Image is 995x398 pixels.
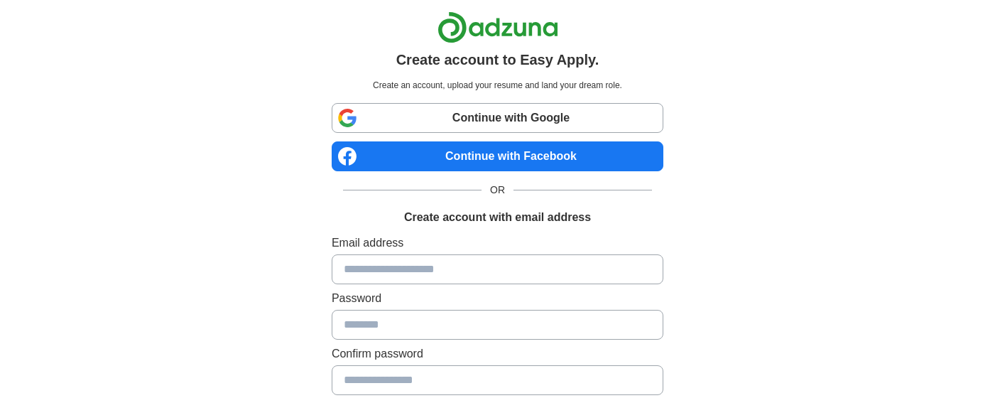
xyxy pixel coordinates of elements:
[332,103,663,133] a: Continue with Google
[332,345,663,362] label: Confirm password
[404,209,591,226] h1: Create account with email address
[332,235,663,252] label: Email address
[482,183,513,198] span: OR
[437,11,558,43] img: Adzuna logo
[332,290,663,307] label: Password
[332,141,663,171] a: Continue with Facebook
[335,79,660,92] p: Create an account, upload your resume and land your dream role.
[396,49,599,70] h1: Create account to Easy Apply.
